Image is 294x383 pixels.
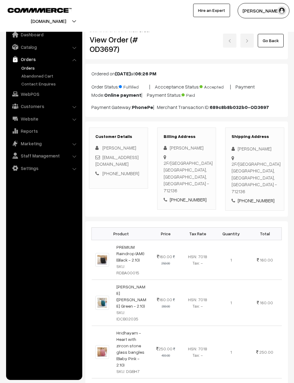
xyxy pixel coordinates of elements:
th: Total [248,227,282,240]
b: 689c8b8b032b0-OD3697 [210,104,269,110]
span: HSN: 7018 Tax: - [188,346,207,358]
img: black.jpg [95,253,109,267]
a: PREMIUM Raindrop (AMI) (Black - 2.10) [116,244,144,262]
a: [EMAIL_ADDRESS][DOMAIN_NAME] [95,154,139,167]
span: 160.00 [157,297,172,302]
div: SKU: IDCB02035 [116,309,147,322]
a: Orders [8,54,80,65]
th: Product [92,227,151,240]
p: Ordered on at [91,70,282,77]
a: WebPOS [8,89,80,99]
h3: Billing Address [164,134,210,139]
a: Website [8,113,80,124]
a: Customers [8,101,80,112]
th: Price [151,227,181,240]
h2: View Order (# OD3697) [90,35,148,54]
div: 2F/[GEOGRAPHIC_DATA] [GEOGRAPHIC_DATA], [GEOGRAPHIC_DATA], [GEOGRAPHIC_DATA] - 712136 [232,161,281,195]
a: [PHONE_NUMBER] [238,198,275,203]
span: 250.00 [156,346,172,351]
span: 160.00 [260,257,273,262]
span: HSN: 7018 Tax: - [188,297,207,309]
th: Tax Rate [181,227,214,240]
a: Orders [20,65,80,71]
a: Contact Enquires [20,81,80,87]
span: 1 [230,300,232,305]
span: 160.00 [157,254,172,259]
div: [PERSON_NAME] [232,145,278,152]
img: COMMMERCE [8,8,72,13]
a: [PHONE_NUMBER] [170,197,207,202]
a: [PERSON_NAME] ([PERSON_NAME] Green - 2.10) [116,284,146,309]
span: Paid [182,90,212,98]
div: [PERSON_NAME] [164,144,210,151]
span: [PERSON_NAME] [102,145,136,150]
a: [PHONE_NUMBER] [102,171,139,176]
img: baby pink.jpg [95,345,109,359]
p: Order Status: | Accceptance Status: | Payment Mode: | Payment Status: [91,82,282,99]
a: Go Back [258,34,284,47]
a: Staff Management [8,150,80,161]
a: Reports [8,125,80,136]
button: [PERSON_NAME] [238,3,289,18]
img: 01.jpg [95,296,109,309]
b: 06:26 PM [135,70,156,77]
a: Dashboard [8,29,80,40]
div: SKU: DGBH7 [116,368,147,374]
img: user [277,6,286,15]
a: Catalog [8,42,80,52]
span: 1 [230,257,232,262]
div: 2F/[GEOGRAPHIC_DATA] [GEOGRAPHIC_DATA], [GEOGRAPHIC_DATA], [GEOGRAPHIC_DATA] - 712136 [164,160,213,194]
div: SKU: RDBA00015 [116,263,147,276]
a: COMMMERCE [8,6,61,13]
span: 160.00 [260,300,273,305]
a: Abandoned Cart [20,73,80,79]
h3: Shipping Address [232,134,278,139]
a: Hridhayam - Heart with zircon stone glass bangles (Baby Pink - 2.10) [116,330,144,367]
b: [DATE] [115,70,131,77]
th: Quantity [214,227,248,240]
a: Hire an Expert [193,4,230,17]
a: Settings [8,163,80,174]
a: Marketing [8,138,80,149]
button: [DOMAIN_NAME] [9,13,87,29]
span: HSN: 7018 Tax: - [188,254,207,266]
p: Payment Gateway: | Merchant Transaction ID: [91,103,282,111]
h3: Customer Details [95,134,142,139]
b: Online payment [104,92,141,98]
span: 1 [230,349,232,355]
b: PhonePe [132,104,153,110]
span: Accepted [200,82,230,90]
span: Fulfilled [119,82,149,90]
strike: 200.00 [162,298,175,308]
span: 250.00 [259,349,273,355]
